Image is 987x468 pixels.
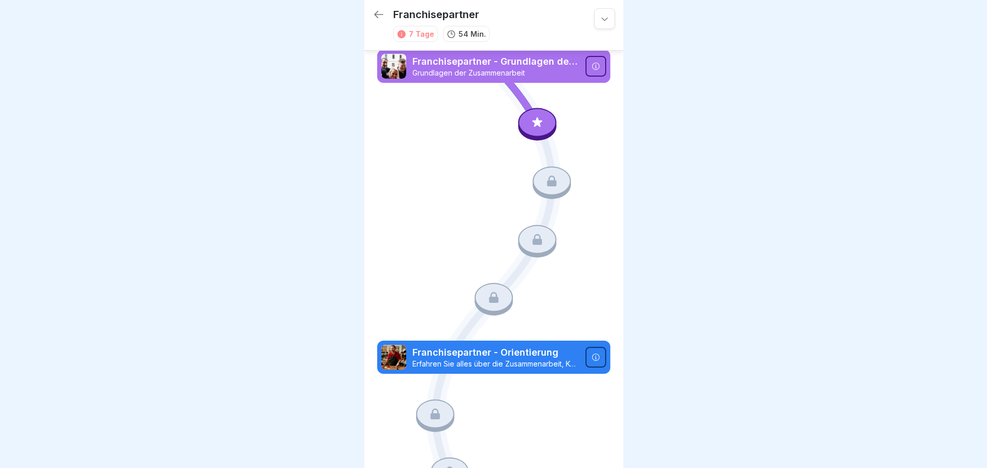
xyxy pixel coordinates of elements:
p: Grundlagen der Zusammenarbeit [412,68,579,78]
p: Erfahren Sie alles über die Zusammenarbeit, Kommunikation und Prozesse als Franchisepartner bei W... [412,359,579,369]
p: 54 Min. [459,28,486,39]
img: t4g7eu33fb3xcinggz4rhe0w.png [381,345,406,370]
p: Franchisepartner - Orientierung [412,346,579,359]
img: jg5uy95jeicgu19gkip2jpcz.png [381,54,406,79]
p: Franchisepartner - Grundlagen der Zusammenarbeit [412,55,579,68]
p: Franchisepartner [393,8,479,21]
div: 7 Tage [409,28,434,39]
